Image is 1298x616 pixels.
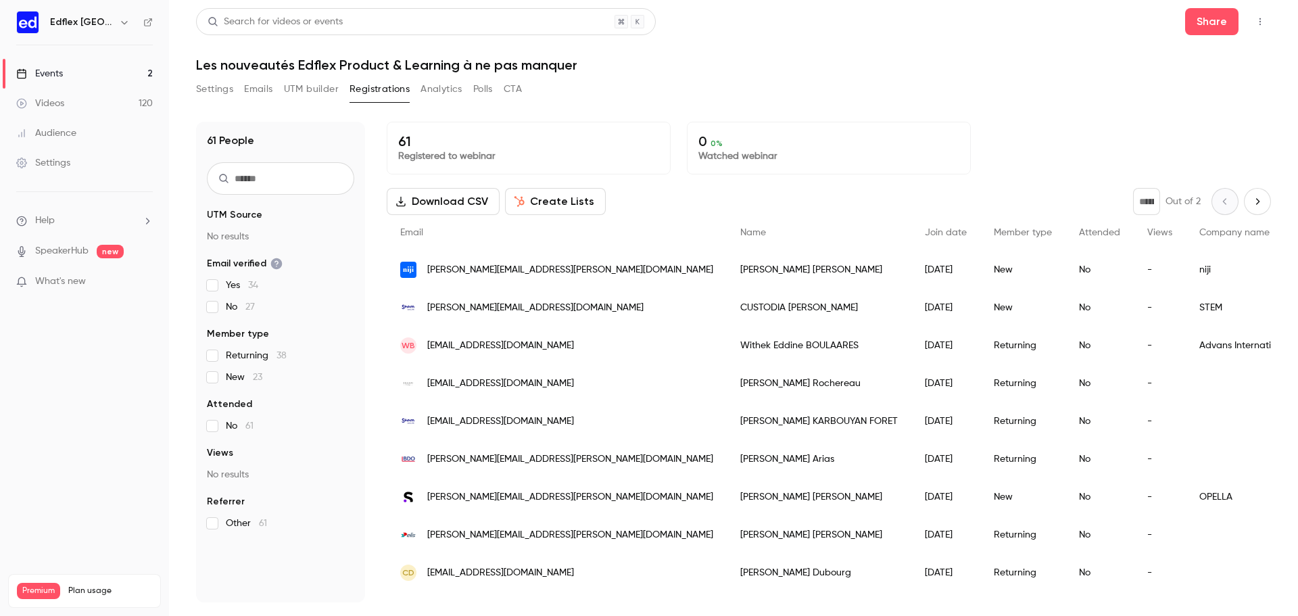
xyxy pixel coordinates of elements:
[207,208,354,530] section: facet-groups
[427,452,713,467] span: [PERSON_NAME][EMAIL_ADDRESS][PERSON_NAME][DOMAIN_NAME]
[16,67,63,80] div: Events
[980,554,1065,592] div: Returning
[1065,364,1134,402] div: No
[16,156,70,170] div: Settings
[727,516,911,554] div: [PERSON_NAME] [PERSON_NAME]
[196,57,1271,73] h1: Les nouveautés Edflex Product & Learning à ne pas manquer
[1134,440,1186,478] div: -
[400,262,416,278] img: niji.fr
[208,15,343,29] div: Search for videos or events
[226,371,262,384] span: New
[911,251,980,289] div: [DATE]
[245,302,255,312] span: 27
[1065,516,1134,554] div: No
[727,289,911,327] div: CUSTODIA [PERSON_NAME]
[398,133,659,149] p: 61
[284,78,339,100] button: UTM builder
[473,78,493,100] button: Polls
[698,133,959,149] p: 0
[226,300,255,314] span: No
[427,301,644,315] span: [PERSON_NAME][EMAIL_ADDRESS][DOMAIN_NAME]
[911,554,980,592] div: [DATE]
[420,78,462,100] button: Analytics
[1134,402,1186,440] div: -
[1079,228,1120,237] span: Attended
[1134,364,1186,402] div: -
[259,519,267,528] span: 61
[207,327,269,341] span: Member type
[980,289,1065,327] div: New
[1134,554,1186,592] div: -
[980,364,1065,402] div: Returning
[1065,251,1134,289] div: No
[207,230,354,243] p: No results
[17,583,60,599] span: Premium
[1134,327,1186,364] div: -
[207,398,252,411] span: Attended
[17,11,39,33] img: Edflex France
[505,188,606,215] button: Create Lists
[400,413,416,429] img: stemgroupe.fr
[727,478,911,516] div: [PERSON_NAME] [PERSON_NAME]
[50,16,114,29] h6: Edflex [GEOGRAPHIC_DATA]
[1134,478,1186,516] div: -
[350,78,410,100] button: Registrations
[1134,516,1186,554] div: -
[427,566,574,580] span: [EMAIL_ADDRESS][DOMAIN_NAME]
[137,276,153,288] iframe: Noticeable Trigger
[1199,228,1270,237] span: Company name
[911,289,980,327] div: [DATE]
[207,495,245,508] span: Referrer
[925,228,967,237] span: Join date
[207,133,254,149] h1: 61 People
[207,468,354,481] p: No results
[1065,440,1134,478] div: No
[427,377,574,391] span: [EMAIL_ADDRESS][DOMAIN_NAME]
[1147,228,1172,237] span: Views
[277,351,287,360] span: 38
[980,478,1065,516] div: New
[1134,289,1186,327] div: -
[1165,195,1201,208] p: Out of 2
[1244,188,1271,215] button: Next page
[727,402,911,440] div: [PERSON_NAME] KARBOUYAN FORET
[980,516,1065,554] div: Returning
[698,149,959,163] p: Watched webinar
[994,228,1052,237] span: Member type
[727,554,911,592] div: [PERSON_NAME] Dubourg
[16,97,64,110] div: Videos
[1065,289,1134,327] div: No
[244,78,272,100] button: Emails
[980,251,1065,289] div: New
[226,349,287,362] span: Returning
[196,78,233,100] button: Settings
[16,126,76,140] div: Audience
[427,528,713,542] span: [PERSON_NAME][EMAIL_ADDRESS][PERSON_NAME][DOMAIN_NAME]
[427,490,713,504] span: [PERSON_NAME][EMAIL_ADDRESS][PERSON_NAME][DOMAIN_NAME]
[35,244,89,258] a: SpeakerHub
[400,228,423,237] span: Email
[398,149,659,163] p: Registered to webinar
[911,440,980,478] div: [DATE]
[727,251,911,289] div: [PERSON_NAME] [PERSON_NAME]
[727,364,911,402] div: [PERSON_NAME] Rochereau
[245,421,254,431] span: 61
[400,451,416,467] img: bdo.fr
[980,402,1065,440] div: Returning
[1134,251,1186,289] div: -
[427,263,713,277] span: [PERSON_NAME][EMAIL_ADDRESS][PERSON_NAME][DOMAIN_NAME]
[911,402,980,440] div: [DATE]
[711,139,723,148] span: 0 %
[207,446,233,460] span: Views
[1065,554,1134,592] div: No
[35,214,55,228] span: Help
[226,419,254,433] span: No
[207,208,262,222] span: UTM Source
[911,364,980,402] div: [DATE]
[427,414,574,429] span: [EMAIL_ADDRESS][DOMAIN_NAME]
[911,516,980,554] div: [DATE]
[911,327,980,364] div: [DATE]
[400,300,416,316] img: stemgroupe.fr
[400,375,416,392] img: egcc.fr
[16,214,153,228] li: help-dropdown-opener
